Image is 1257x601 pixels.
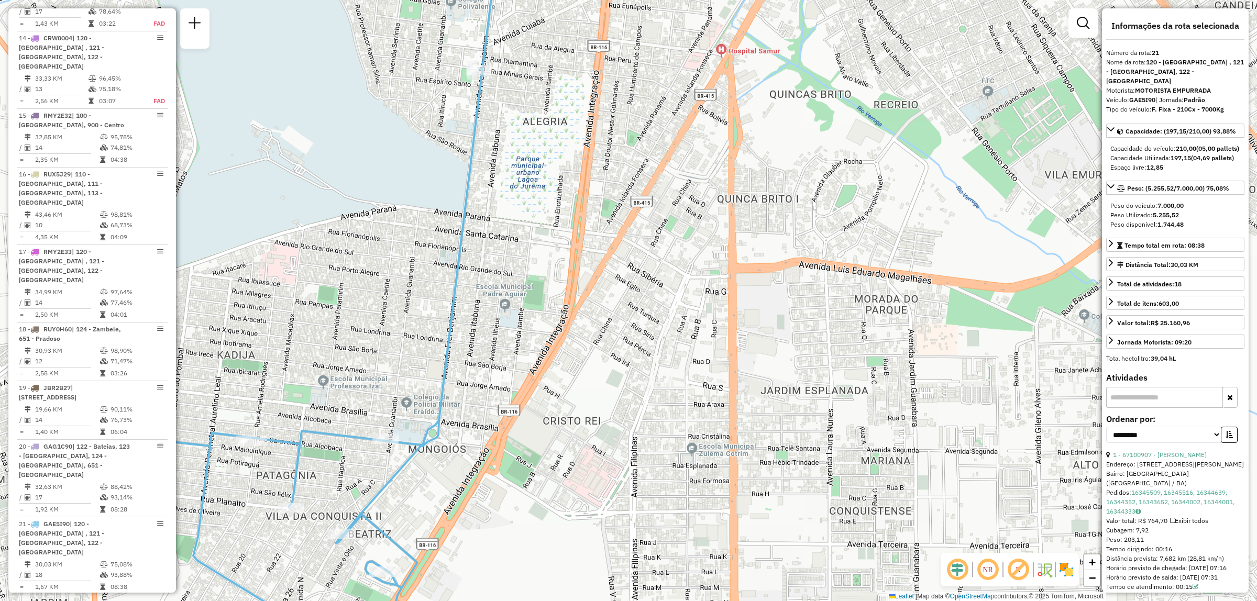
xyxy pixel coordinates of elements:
[1106,86,1244,95] div: Motorista:
[1191,154,1234,162] strong: (04,69 pallets)
[110,482,163,492] td: 88,42%
[100,299,108,306] i: % de utilização da cubagem
[25,494,31,500] i: Total de Atividades
[1117,299,1179,308] div: Total de itens:
[157,35,163,41] em: Opções
[110,427,163,437] td: 06:04
[19,325,121,342] span: 18 -
[35,6,88,17] td: 17
[19,309,24,320] td: =
[35,154,100,165] td: 2,35 KM
[1110,153,1240,163] div: Capacidade Utilizada:
[19,442,130,478] span: 20 -
[110,582,163,592] td: 08:38
[19,384,76,401] span: 19 -
[100,157,105,163] i: Tempo total em rota
[157,326,163,332] em: Opções
[100,561,108,567] i: % de utilização do peso
[1110,202,1184,209] span: Peso do veículo:
[1221,427,1238,443] button: Ordem crescente
[100,370,105,376] i: Tempo total em rota
[1127,184,1229,192] span: Peso: (5.255,52/7.000,00) 75,08%
[19,170,103,206] span: | 110 - [GEOGRAPHIC_DATA], 111 - [GEOGRAPHIC_DATA], 113 - [GEOGRAPHIC_DATA]
[19,142,24,153] td: /
[43,520,70,528] span: GAE5I90
[1171,261,1198,269] span: 30,03 KM
[35,132,100,142] td: 32,85 KM
[100,484,108,490] i: % de utilização do peso
[1151,354,1176,362] strong: 39,04 hL
[1159,299,1179,307] strong: 603,00
[1106,315,1244,329] a: Valor total:R$ 25.160,96
[19,18,24,29] td: =
[35,582,100,592] td: 1,67 KM
[25,222,31,228] i: Total de Atividades
[19,384,76,401] span: | [STREET_ADDRESS]
[43,442,72,450] span: GAG1C90
[19,34,104,70] span: | 120 - [GEOGRAPHIC_DATA] , 121 - [GEOGRAPHIC_DATA], 122 - [GEOGRAPHIC_DATA]
[100,222,108,228] i: % de utilização da cubagem
[100,406,108,413] i: % de utilização do peso
[916,593,917,600] span: |
[25,572,31,578] i: Total de Atividades
[25,561,31,567] i: Distância Total
[19,415,24,425] td: /
[1157,220,1184,228] strong: 1.744,48
[1135,86,1211,94] strong: MOTORISTA EMPURRADA
[19,297,24,308] td: /
[100,348,108,354] i: % de utilização do peso
[110,309,163,320] td: 04:01
[1129,96,1155,104] strong: GAE5I90
[1193,583,1198,591] a: Com service time
[19,427,24,437] td: =
[157,248,163,254] em: Opções
[35,297,100,308] td: 14
[110,220,163,230] td: 68,73%
[1153,211,1179,219] strong: 5.255,52
[1106,197,1244,233] div: Peso: (5.255,52/7.000,00) 75,08%
[35,209,100,220] td: 43,46 KM
[19,582,24,592] td: =
[1106,592,1244,601] div: Janela utilizada: Depósito
[110,346,163,356] td: 98,90%
[19,220,24,230] td: /
[19,520,104,556] span: | 120 - [GEOGRAPHIC_DATA] , 121 - [GEOGRAPHIC_DATA], 122 - [GEOGRAPHIC_DATA]
[1106,354,1244,363] div: Total hectolitro:
[19,170,103,206] span: 16 -
[1171,154,1191,162] strong: 197,15
[1084,554,1100,570] a: Zoom in
[110,404,163,415] td: 90,11%
[19,34,104,70] span: 14 -
[1073,13,1094,34] a: Exibir filtros
[1106,536,1144,543] span: Peso: 203,11
[100,212,108,218] i: % de utilização do peso
[43,325,72,333] span: RUY0H60
[1106,257,1244,271] a: Distância Total:30,03 KM
[110,559,163,570] td: 75,08%
[157,520,163,527] em: Opções
[1006,557,1031,582] span: Exibir rótulo
[142,18,166,29] td: FAD
[19,325,121,342] span: | 124 - Zambele, 651 - Pradoso
[89,8,96,15] i: % de utilização da cubagem
[1106,181,1244,195] a: Peso: (5.255,52/7.000,00) 75,08%
[100,289,108,295] i: % de utilização do peso
[19,84,24,94] td: /
[1106,105,1244,114] div: Tipo do veículo:
[100,358,108,364] i: % de utilização da cubagem
[1084,570,1100,586] a: Zoom out
[1106,238,1244,252] a: Tempo total em rota: 08:38
[35,427,100,437] td: 1,40 KM
[25,484,31,490] i: Distância Total
[1106,554,1244,563] div: Distância prevista: 7,682 km (28,81 km/h)
[35,287,100,297] td: 34,99 KM
[35,570,100,580] td: 18
[35,492,100,503] td: 17
[100,494,108,500] i: % de utilização da cubagem
[1106,48,1244,58] div: Número da rota:
[157,443,163,449] em: Opções
[98,73,142,84] td: 96,45%
[1170,517,1208,525] span: Exibir todos
[25,8,31,15] i: Total de Atividades
[19,248,104,284] span: | 120 - [GEOGRAPHIC_DATA] , 121 - [GEOGRAPHIC_DATA], 122 - [GEOGRAPHIC_DATA]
